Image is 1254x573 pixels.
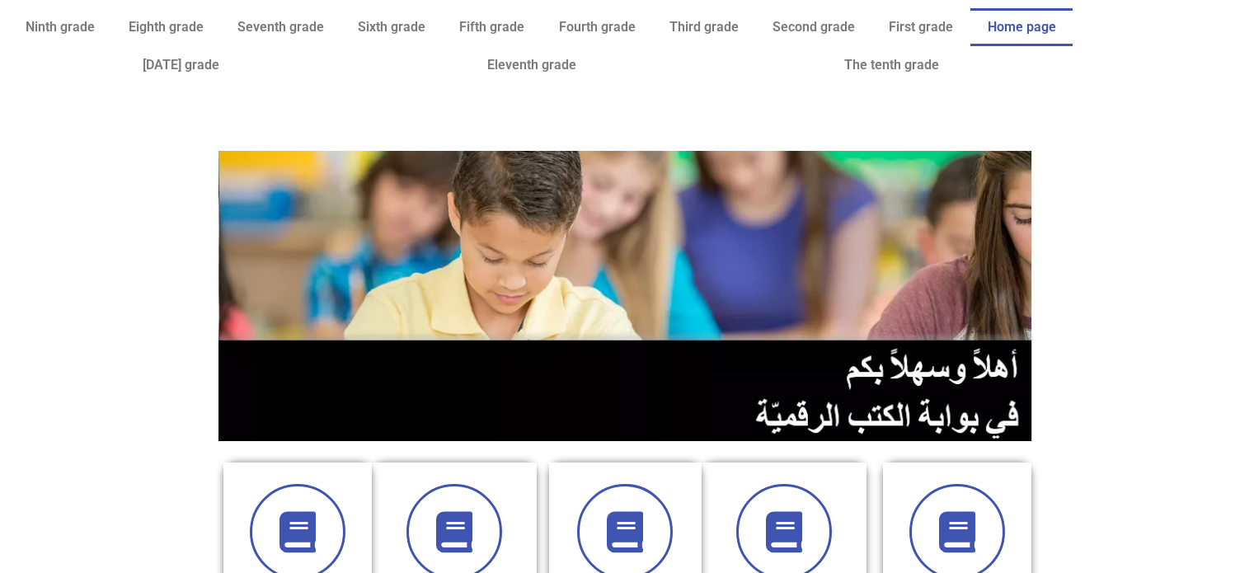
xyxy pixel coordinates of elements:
[710,46,1073,84] a: The tenth grade
[889,19,953,35] font: First grade
[755,8,871,46] a: Second grade
[8,8,111,46] a: Ninth grade
[669,19,739,35] font: Third grade
[26,19,95,35] font: Ninth grade
[844,57,939,73] font: The tenth grade
[353,46,710,84] a: Eleventh grade
[773,19,855,35] font: Second grade
[443,8,542,46] a: Fifth grade
[872,8,970,46] a: First grade
[358,19,425,35] font: Sixth grade
[459,19,524,35] font: Fifth grade
[970,8,1073,46] a: Home page
[129,19,204,35] font: Eighth grade
[8,46,353,84] a: [DATE] grade
[652,8,755,46] a: Third grade
[220,8,341,46] a: Seventh grade
[487,57,576,73] font: Eleventh grade
[988,19,1056,35] font: Home page
[143,57,219,73] font: [DATE] grade
[542,8,652,46] a: Fourth grade
[559,19,636,35] font: Fourth grade
[341,8,443,46] a: Sixth grade
[111,8,220,46] a: Eighth grade
[237,19,324,35] font: Seventh grade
